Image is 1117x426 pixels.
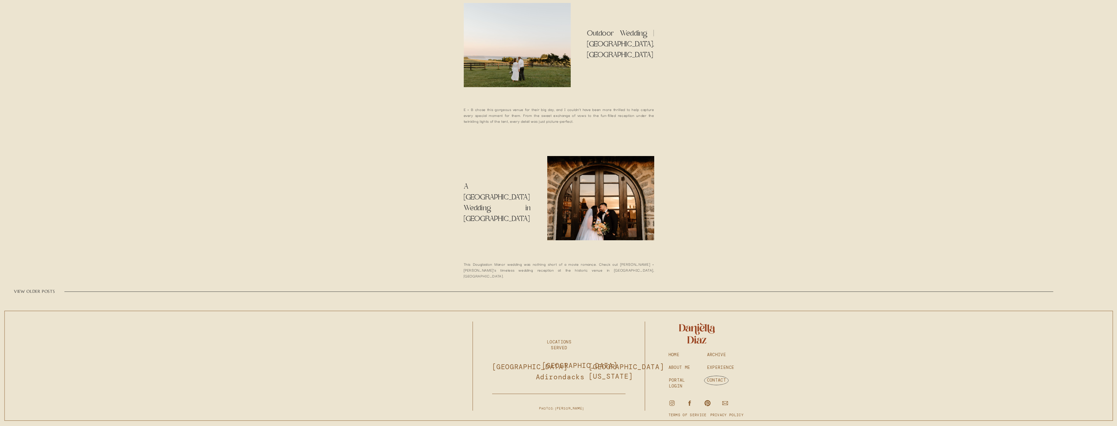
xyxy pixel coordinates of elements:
a: ARCHIVE [707,352,736,358]
p: LOCATIONS SERVED [539,339,580,345]
a: [GEOGRAPHIC_DATA][US_STATE] [589,362,628,373]
a: VIEW OLDER POSTS [14,289,55,294]
a: PRIVACY POLICY [710,413,749,418]
a: Outdoor Wedding | [GEOGRAPHIC_DATA], [GEOGRAPHIC_DATA] [587,29,654,60]
a: [GEOGRAPHIC_DATA] [492,362,527,373]
img: Bride and groom smiling at each other during wedding portraits at Douglaston Manor in NY [547,156,654,240]
a: CONTACT [707,377,742,383]
a: PORTAL LOGIN [669,377,698,383]
a: EXPERIENCE [707,365,737,371]
a: TERMS OF SERVICE [669,413,712,418]
p: E + B chose this gorgeous venue for their big day, and I couldn’t have been more thrilled to help... [464,106,654,124]
a: A [GEOGRAPHIC_DATA] Wedding in [GEOGRAPHIC_DATA] [464,182,531,224]
p: This Douglaston Manor wedding was nothing short of a movie romance. Check out [PERSON_NAME] + [PE... [464,261,654,279]
a: [GEOGRAPHIC_DATA] [542,361,576,371]
h3: PHOTOS: [PERSON_NAME] [539,407,589,410]
a: HOME [669,352,698,358]
a: ABOUT ME [669,365,693,371]
a: Adirondacks [536,372,583,383]
img: bride and groom on their wedding day looking out into the landscape at lauxmont farms in Pennsylv... [464,3,571,87]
